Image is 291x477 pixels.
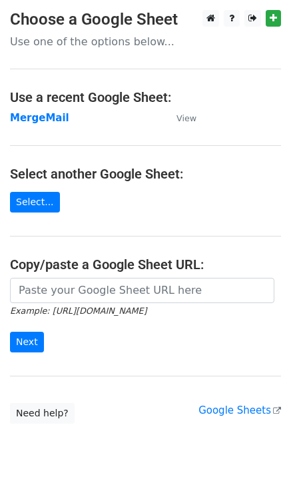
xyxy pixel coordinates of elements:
input: Next [10,332,44,352]
small: Example: [URL][DOMAIN_NAME] [10,306,146,316]
h3: Choose a Google Sheet [10,10,281,29]
a: Google Sheets [198,404,281,416]
input: Paste your Google Sheet URL here [10,278,274,303]
a: MergeMail [10,112,69,124]
a: View [163,112,196,124]
h4: Copy/paste a Google Sheet URL: [10,256,281,272]
small: View [176,113,196,123]
a: Need help? [10,403,75,424]
a: Select... [10,192,60,213]
h4: Use a recent Google Sheet: [10,89,281,105]
p: Use one of the options below... [10,35,281,49]
h4: Select another Google Sheet: [10,166,281,182]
